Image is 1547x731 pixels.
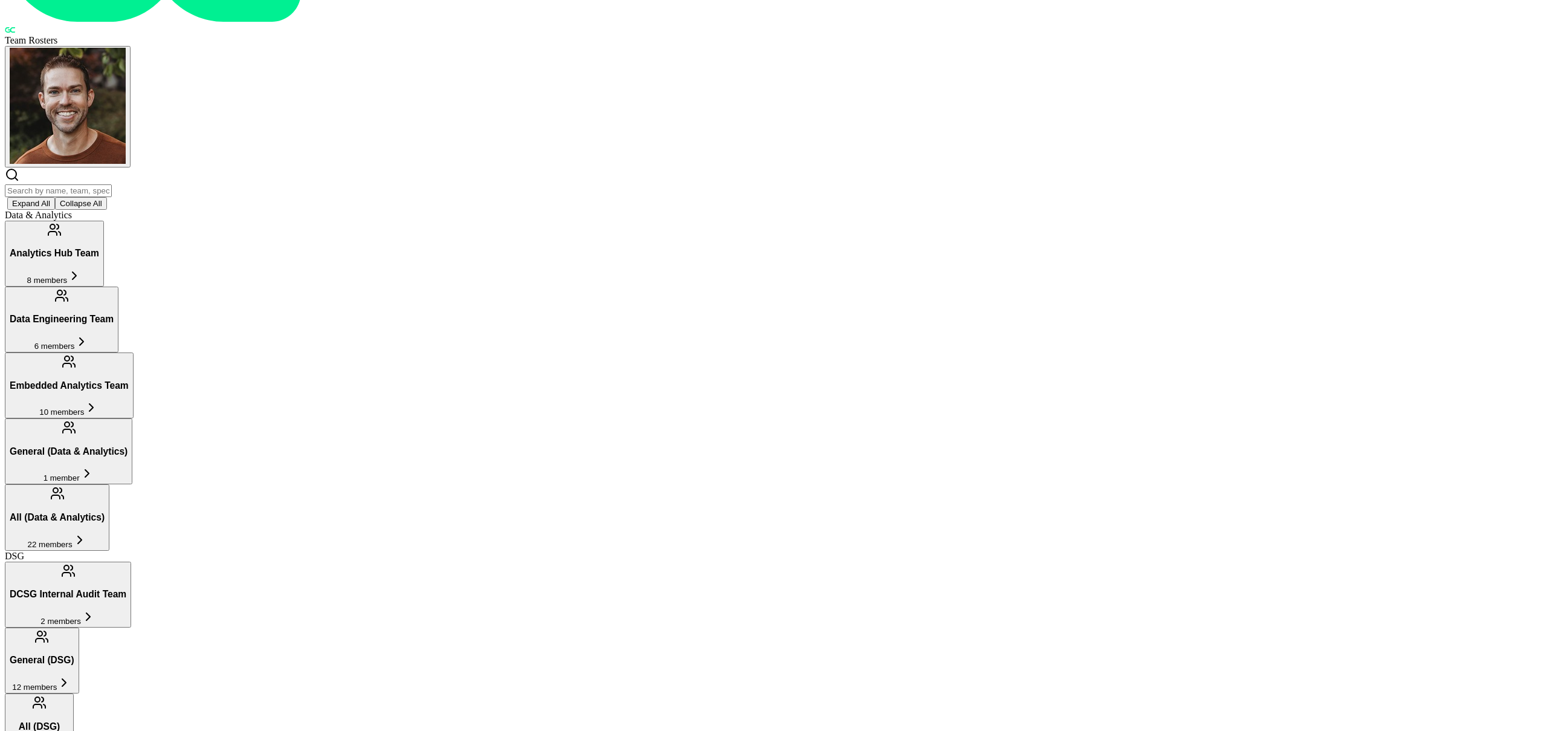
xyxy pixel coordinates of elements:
span: 8 members [27,276,68,285]
button: Embedded Analytics Team10 members [5,353,134,418]
button: Data Engineering Team6 members [5,287,118,353]
button: Expand All [7,197,55,210]
span: 2 members [40,617,81,626]
h3: General (DSG) [10,655,74,666]
h3: Embedded Analytics Team [10,380,129,391]
button: Collapse All [55,197,107,210]
button: Analytics Hub Team8 members [5,221,104,287]
h3: All (Data & Analytics) [10,512,105,523]
h3: General (Data & Analytics) [10,446,128,457]
button: DCSG Internal Audit Team2 members [5,562,131,628]
h3: Analytics Hub Team [10,248,99,259]
button: General (DSG)12 members [5,628,79,694]
h3: DCSG Internal Audit Team [10,589,126,600]
span: 12 members [12,683,57,692]
h3: Data Engineering Team [10,314,114,325]
span: Team Rosters [5,35,57,45]
span: 1 member [44,473,80,482]
button: All (Data & Analytics)22 members [5,484,109,550]
input: Search by name, team, specialty, or title... [5,184,112,197]
span: Data & Analytics [5,210,72,220]
span: 22 members [28,540,73,549]
span: 6 members [34,342,75,351]
button: General (Data & Analytics)1 member [5,418,132,484]
span: 10 members [39,408,84,417]
span: DSG [5,551,24,561]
